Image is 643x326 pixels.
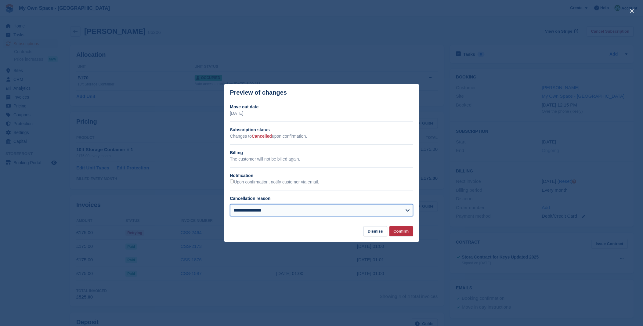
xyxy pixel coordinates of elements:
h2: Billing [230,150,413,156]
p: Changes to upon confirmation. [230,133,413,139]
button: Dismiss [363,226,387,236]
button: Confirm [389,226,413,236]
p: [DATE] [230,110,413,117]
h2: Notification [230,172,413,179]
h2: Subscription status [230,127,413,133]
span: Cancelled [252,134,272,139]
h2: Move out date [230,104,413,110]
p: Preview of changes [230,89,287,96]
button: close [627,6,637,16]
input: Upon confirmation, notify customer via email. [230,179,234,183]
label: Cancellation reason [230,196,271,201]
label: Upon confirmation, notify customer via email. [230,179,319,185]
p: The customer will not be billed again. [230,156,413,162]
